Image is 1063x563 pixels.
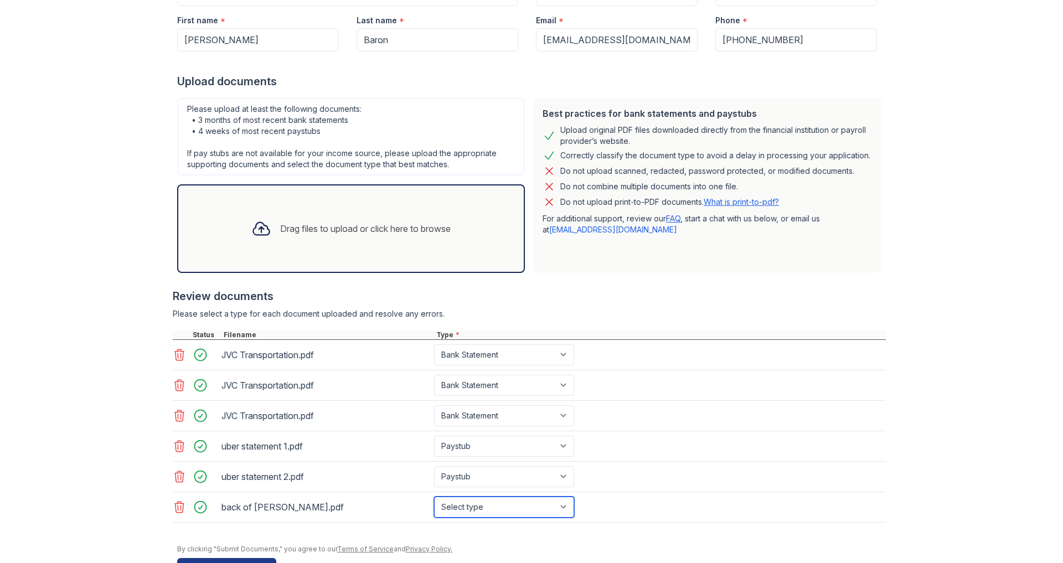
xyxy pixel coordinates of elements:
[221,330,434,339] div: Filename
[560,180,738,193] div: Do not combine multiple documents into one file.
[221,437,430,455] div: uber statement 1.pdf
[173,288,886,304] div: Review documents
[357,15,397,26] label: Last name
[434,330,886,339] div: Type
[715,15,740,26] label: Phone
[560,125,873,147] div: Upload original PDF files downloaded directly from the financial institution or payroll provider’...
[543,107,873,120] div: Best practices for bank statements and paystubs
[221,376,430,394] div: JVC Transportation.pdf
[536,15,556,26] label: Email
[543,213,873,235] p: For additional support, review our , start a chat with us below, or email us at
[190,330,221,339] div: Status
[221,498,430,516] div: back of [PERSON_NAME].pdf
[221,346,430,364] div: JVC Transportation.pdf
[666,214,680,223] a: FAQ
[221,407,430,425] div: JVC Transportation.pdf
[221,468,430,485] div: uber statement 2.pdf
[177,74,886,89] div: Upload documents
[704,197,779,206] a: What is print-to-pdf?
[560,197,779,208] p: Do not upload print-to-PDF documents.
[406,545,452,553] a: Privacy Policy.
[177,98,525,175] div: Please upload at least the following documents: • 3 months of most recent bank statements • 4 wee...
[177,545,886,554] div: By clicking "Submit Documents," you agree to our and
[337,545,394,553] a: Terms of Service
[280,222,451,235] div: Drag files to upload or click here to browse
[173,308,886,319] div: Please select a type for each document uploaded and resolve any errors.
[549,225,677,234] a: [EMAIL_ADDRESS][DOMAIN_NAME]
[177,15,218,26] label: First name
[560,149,870,162] div: Correctly classify the document type to avoid a delay in processing your application.
[560,164,854,178] div: Do not upload scanned, redacted, password protected, or modified documents.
